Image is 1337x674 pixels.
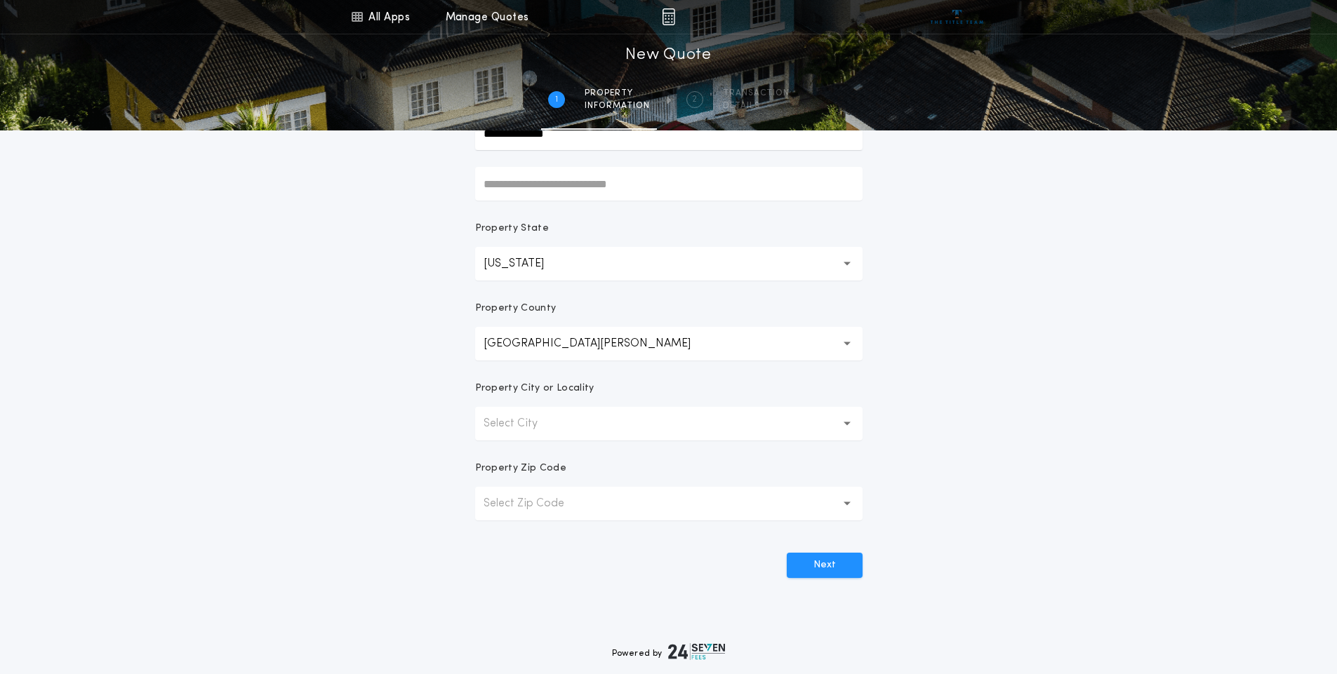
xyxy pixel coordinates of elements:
[692,94,697,105] h2: 2
[625,44,711,67] h1: New Quote
[475,302,557,316] p: Property County
[668,643,726,660] img: logo
[723,88,790,99] span: Transaction
[475,247,863,281] button: [US_STATE]
[484,335,713,352] p: [GEOGRAPHIC_DATA][PERSON_NAME]
[475,487,863,520] button: Select Zip Code
[475,461,566,476] p: Property Zip Code
[484,495,587,512] p: Select Zip Code
[723,100,790,112] span: details
[585,88,650,99] span: Property
[475,407,863,440] button: Select City
[931,10,983,24] img: vs-icon
[585,100,650,112] span: information
[612,643,726,660] div: Powered by
[484,255,566,272] p: [US_STATE]
[787,553,863,578] button: Next
[475,382,594,396] p: Property City or Locality
[475,222,549,236] p: Property State
[662,8,675,25] img: img
[484,415,560,432] p: Select City
[475,327,863,360] button: [GEOGRAPHIC_DATA][PERSON_NAME]
[555,94,558,105] h2: 1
